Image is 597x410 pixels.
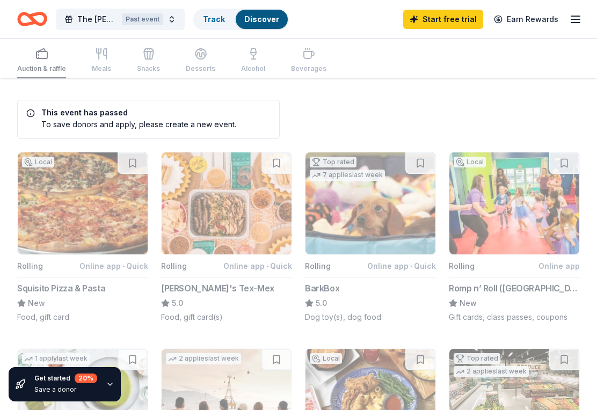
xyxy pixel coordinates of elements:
[26,109,236,116] h5: This event has passed
[305,152,436,323] button: Image for BarkBoxTop rated7 applieslast weekRollingOnline app•QuickBarkBox5.0Dog toy(s), dog food
[26,119,236,130] div: To save donors and apply, please create a new event.
[403,10,483,29] a: Start free trial
[34,385,97,394] div: Save a donor
[77,13,118,26] span: The [PERSON_NAME] Fund Annual Dinner/5K
[449,152,580,323] button: Image for Romp n’ Roll (Fairfax)LocalRollingOnline appRomp n’ Roll ([GEOGRAPHIC_DATA])NewGift car...
[34,374,97,383] div: Get started
[161,152,292,323] button: Image for Chuy's Tex-MexRollingOnline app•Quick[PERSON_NAME]'s Tex-Mex5.0Food, gift card(s)
[487,10,565,29] a: Earn Rewards
[122,13,163,25] div: Past event
[75,374,97,383] div: 20 %
[193,9,289,30] button: TrackDiscover
[17,152,148,323] button: Image for Squisito Pizza & PastaLocalRollingOnline app•QuickSquisito Pizza & PastaNewFood, gift card
[56,9,185,30] button: The [PERSON_NAME] Fund Annual Dinner/5KPast event
[244,14,279,24] a: Discover
[17,6,47,32] a: Home
[203,14,225,24] a: Track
